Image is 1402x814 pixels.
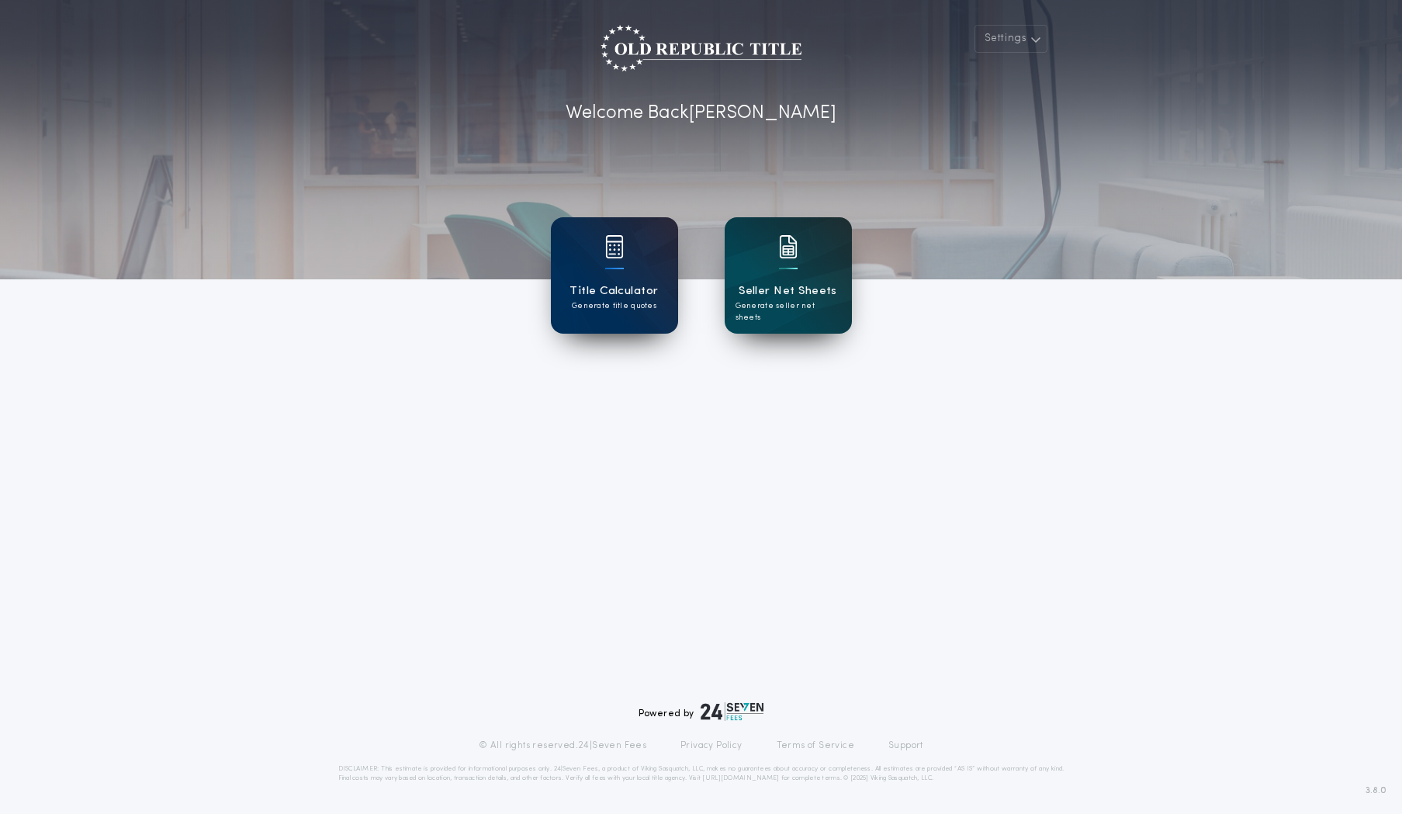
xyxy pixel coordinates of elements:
p: Generate seller net sheets [736,300,841,324]
img: card icon [605,235,624,258]
h1: Title Calculator [569,282,658,300]
a: Support [888,740,923,752]
span: 3.8.0 [1366,784,1386,798]
img: logo [701,702,764,721]
h1: Seller Net Sheets [739,282,837,300]
a: card iconSeller Net SheetsGenerate seller net sheets [725,217,852,334]
p: Welcome Back [PERSON_NAME] [566,99,836,127]
img: card icon [779,235,798,258]
a: Privacy Policy [680,740,743,752]
p: © All rights reserved. 24|Seven Fees [479,740,646,752]
a: card iconTitle CalculatorGenerate title quotes [551,217,678,334]
button: Settings [974,25,1047,53]
div: Powered by [639,702,764,721]
img: account-logo [601,25,801,71]
a: Terms of Service [777,740,854,752]
a: [URL][DOMAIN_NAME] [702,775,779,781]
p: Generate title quotes [572,300,656,312]
p: DISCLAIMER: This estimate is provided for informational purposes only. 24|Seven Fees, a product o... [338,764,1064,783]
